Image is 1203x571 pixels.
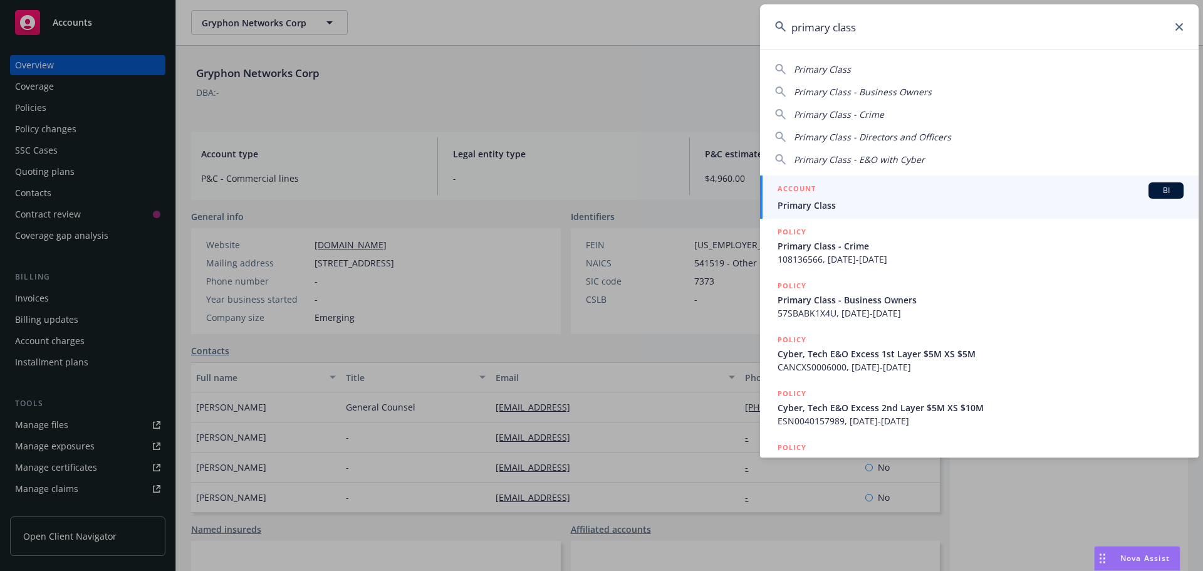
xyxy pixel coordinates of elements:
h5: POLICY [778,333,806,346]
a: POLICYPrimary Class - Crime108136566, [DATE]-[DATE] [760,219,1199,273]
span: 108136566, [DATE]-[DATE] [778,253,1184,266]
span: Cyber, Tech E&O Excess 1st Layer $5M XS $5M [778,347,1184,360]
a: POLICYPrimary Class - Directors and Officers [760,434,1199,488]
span: Primary Class - Crime [794,108,884,120]
a: POLICYCyber, Tech E&O Excess 1st Layer $5M XS $5MCANCXS0006000, [DATE]-[DATE] [760,327,1199,380]
span: Primary Class [794,63,851,75]
span: Primary Class - E&O with Cyber [794,154,925,165]
span: Nova Assist [1120,553,1170,563]
a: ACCOUNTBIPrimary Class [760,175,1199,219]
span: Primary Class - Business Owners [794,86,932,98]
span: ESN0040157989, [DATE]-[DATE] [778,414,1184,427]
h5: ACCOUNT [778,182,816,197]
span: Primary Class [778,199,1184,212]
button: Nova Assist [1094,546,1180,571]
span: Primary Class - Directors and Officers [778,455,1184,468]
span: Primary Class - Directors and Officers [794,131,951,143]
input: Search... [760,4,1199,50]
h5: POLICY [778,226,806,238]
span: BI [1154,185,1179,196]
a: POLICYPrimary Class - Business Owners57SBABK1X4U, [DATE]-[DATE] [760,273,1199,327]
span: Primary Class - Crime [778,239,1184,253]
h5: POLICY [778,441,806,454]
h5: POLICY [778,280,806,292]
a: POLICYCyber, Tech E&O Excess 2nd Layer $5M XS $10MESN0040157989, [DATE]-[DATE] [760,380,1199,434]
span: 57SBABK1X4U, [DATE]-[DATE] [778,306,1184,320]
h5: POLICY [778,387,806,400]
span: CANCXS0006000, [DATE]-[DATE] [778,360,1184,374]
span: Primary Class - Business Owners [778,293,1184,306]
span: Cyber, Tech E&O Excess 2nd Layer $5M XS $10M [778,401,1184,414]
div: Drag to move [1095,547,1110,570]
